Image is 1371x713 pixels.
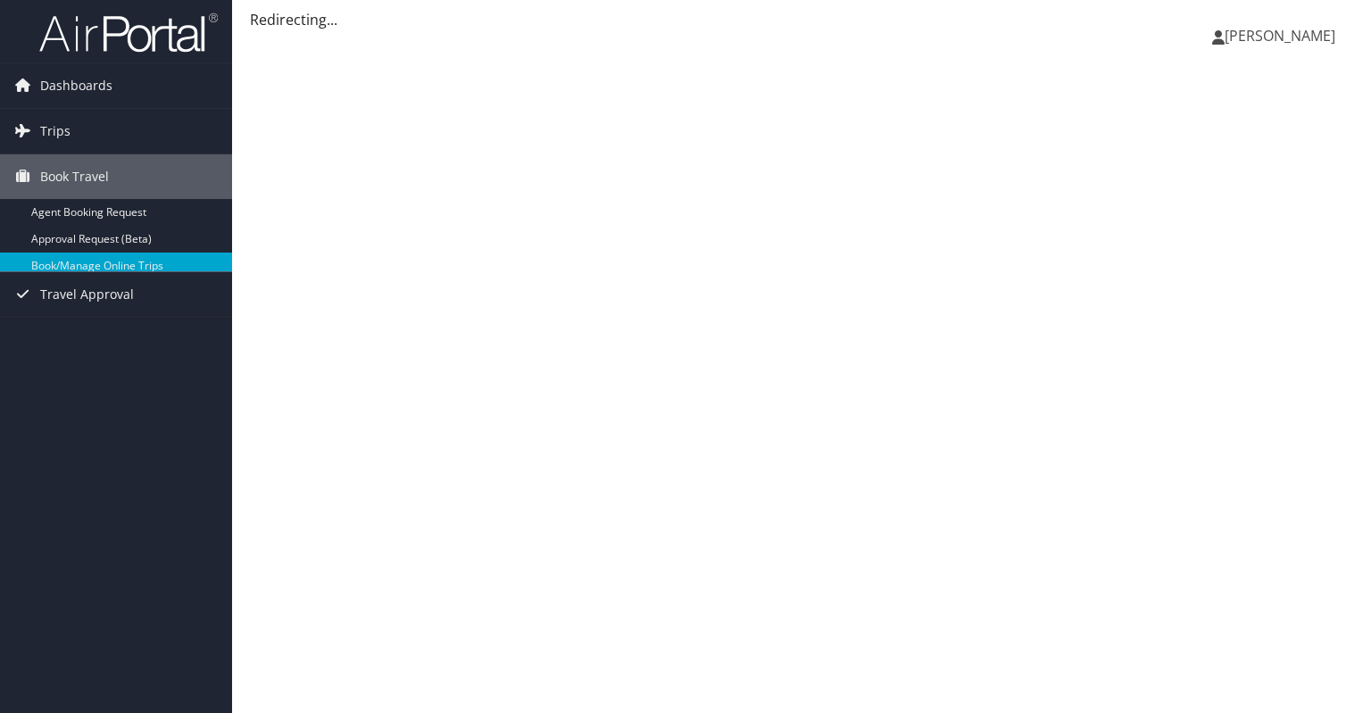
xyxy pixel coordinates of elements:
span: Dashboards [40,63,112,108]
span: Book Travel [40,154,109,199]
span: Trips [40,109,71,153]
img: airportal-logo.png [39,12,218,54]
a: [PERSON_NAME] [1212,9,1353,62]
div: Redirecting... [250,9,1353,30]
span: [PERSON_NAME] [1225,26,1335,46]
span: Travel Approval [40,272,134,317]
